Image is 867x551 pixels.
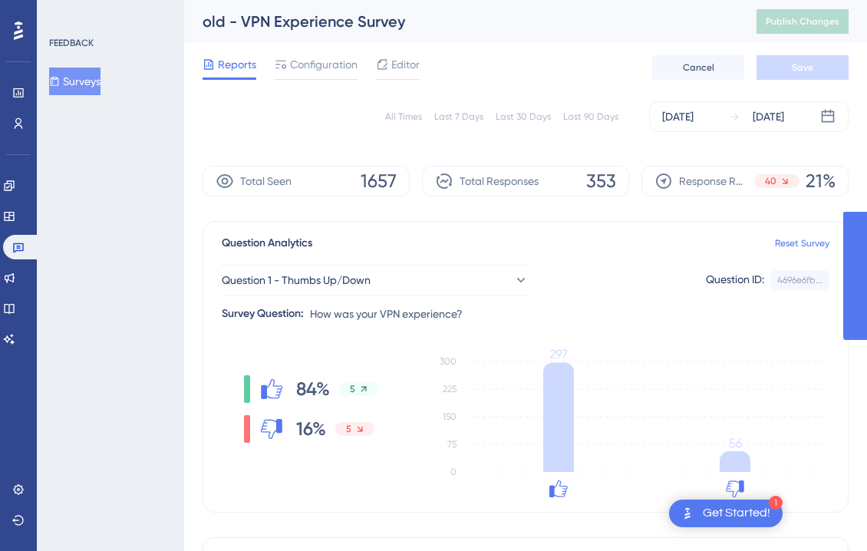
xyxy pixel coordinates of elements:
[222,234,312,252] span: Question Analytics
[806,169,836,193] span: 21%
[496,111,551,123] div: Last 30 Days
[290,55,358,74] span: Configuration
[385,111,422,123] div: All Times
[240,172,292,190] span: Total Seen
[792,61,813,74] span: Save
[310,305,463,323] span: How was your VPN experience?
[563,111,618,123] div: Last 90 Days
[350,383,355,395] span: 5
[678,504,697,523] img: launcher-image-alternative-text
[49,37,94,49] div: FEEDBACK
[346,423,351,435] span: 5
[296,417,326,441] span: 16%
[218,55,256,74] span: Reports
[361,169,397,193] span: 1657
[757,55,849,80] button: Save
[777,274,822,286] div: 4696e6fb...
[443,411,457,422] tspan: 150
[652,55,744,80] button: Cancel
[434,111,483,123] div: Last 7 Days
[803,490,849,536] iframe: UserGuiding AI Assistant Launcher
[679,172,748,190] span: Response Rate
[703,505,770,522] div: Get Started!
[203,11,718,32] div: old - VPN Experience Survey
[586,169,616,193] span: 353
[296,377,330,401] span: 84%
[222,305,304,323] div: Survey Question:
[683,61,714,74] span: Cancel
[549,347,568,361] tspan: 297
[669,500,783,527] div: Open Get Started! checklist, remaining modules: 1
[706,270,764,290] div: Question ID:
[766,15,839,28] span: Publish Changes
[753,107,784,126] div: [DATE]
[662,107,694,126] div: [DATE]
[460,172,539,190] span: Total Responses
[757,9,849,34] button: Publish Changes
[450,467,457,477] tspan: 0
[391,55,420,74] span: Editor
[769,496,783,510] div: 1
[222,265,529,295] button: Question 1 - Thumbs Up/Down
[440,356,457,367] tspan: 300
[765,175,776,187] span: 40
[775,237,829,249] a: Reset Survey
[222,271,371,289] span: Question 1 - Thumbs Up/Down
[729,436,742,450] tspan: 56
[49,68,101,95] button: Surveys
[447,439,457,450] tspan: 75
[443,384,457,394] tspan: 225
